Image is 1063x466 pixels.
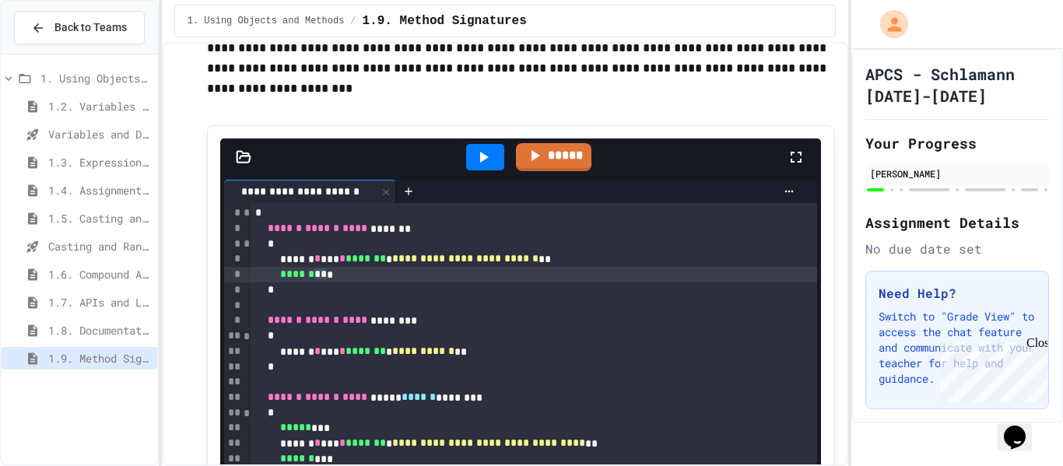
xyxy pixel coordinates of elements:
h1: APCS - Schlamann [DATE]-[DATE] [865,63,1049,107]
p: Switch to "Grade View" to access the chat feature and communicate with your teacher for help and ... [879,309,1036,387]
h2: Assignment Details [865,212,1049,233]
div: Chat with us now!Close [6,6,107,99]
span: 1.6. Compound Assignment Operators [48,266,151,282]
span: 1. Using Objects and Methods [188,15,345,27]
div: [PERSON_NAME] [870,166,1044,180]
h3: Need Help? [879,284,1036,303]
div: No due date set [865,240,1049,258]
span: 1.2. Variables and Data Types [48,98,151,114]
span: / [350,15,356,27]
span: 1. Using Objects and Methods [40,70,151,86]
span: 1.9. Method Signatures [363,12,527,30]
button: Back to Teams [14,11,145,44]
div: My Account [864,6,912,42]
iframe: chat widget [998,404,1047,450]
span: Casting and Ranges of variables - Quiz [48,238,151,254]
span: 1.9. Method Signatures [48,350,151,366]
span: 1.4. Assignment and Input [48,182,151,198]
span: 1.3. Expressions and Output [New] [48,154,151,170]
h2: Your Progress [865,132,1049,154]
span: Back to Teams [54,19,127,36]
span: 1.8. Documentation with Comments and Preconditions [48,322,151,338]
span: 1.7. APIs and Libraries [48,294,151,310]
span: Variables and Data Types - Quiz [48,126,151,142]
span: 1.5. Casting and Ranges of Values [48,210,151,226]
iframe: chat widget [934,336,1047,402]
